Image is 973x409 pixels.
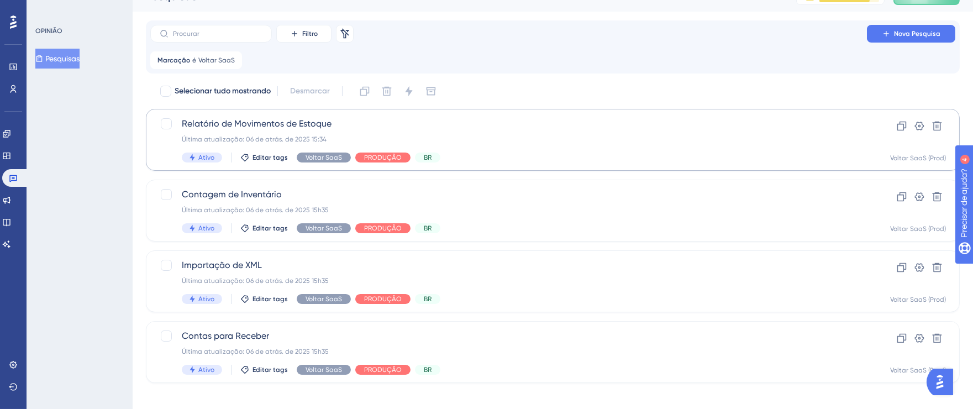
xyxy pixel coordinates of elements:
[253,366,288,374] font: Editar tags
[364,366,402,374] font: PRODUÇÃO
[364,154,402,161] font: PRODUÇÃO
[182,331,269,341] font: Contas para Receber
[306,224,342,232] font: Voltar SaaS
[240,224,288,233] button: Editar tags
[290,86,330,96] font: Desmarcar
[35,27,62,35] font: OPINIÃO
[890,225,946,233] font: Voltar SaaS (Prod)
[182,260,262,270] font: Importação de XML
[424,154,432,161] font: BR
[890,366,946,374] font: Voltar SaaS (Prod)
[306,295,342,303] font: Voltar SaaS
[306,366,342,374] font: Voltar SaaS
[45,54,80,63] font: Pesquisas
[364,295,402,303] font: PRODUÇÃO
[173,30,262,38] input: Procurar
[182,135,327,143] font: Última atualização: 06 de atrás. de 2025 15:34
[157,56,190,64] font: Marcação
[364,224,402,232] font: PRODUÇÃO
[182,277,329,285] font: Última atualização: 06 de atrás. de 2025 15h35
[867,25,955,43] button: Nova Pesquisa
[240,295,288,303] button: Editar tags
[175,86,271,96] font: Selecionar tudo mostrando
[198,295,214,303] font: Ativo
[927,365,960,398] iframe: Iniciador do Assistente de IA do UserGuiding
[198,366,214,374] font: Ativo
[890,296,946,303] font: Voltar SaaS (Prod)
[253,295,288,303] font: Editar tags
[26,5,95,13] font: Precisar de ajuda?
[182,348,329,355] font: Última atualização: 06 de atrás. de 2025 15h35
[424,295,432,303] font: BR
[285,81,335,101] button: Desmarcar
[192,56,196,64] font: é
[198,224,214,232] font: Ativo
[894,30,940,38] font: Nova Pesquisa
[302,30,318,38] font: Filtro
[182,189,282,200] font: Contagem de Inventário
[276,25,332,43] button: Filtro
[198,154,214,161] font: Ativo
[240,365,288,374] button: Editar tags
[198,56,235,64] font: Voltar SaaS
[306,154,342,161] font: Voltar SaaS
[890,154,946,162] font: Voltar SaaS (Prod)
[253,154,288,161] font: Editar tags
[182,118,332,129] font: Relatório de Movimentos de Estoque
[424,224,432,232] font: BR
[103,7,106,13] font: 4
[182,206,329,214] font: Última atualização: 06 de atrás. de 2025 15h35
[240,153,288,162] button: Editar tags
[424,366,432,374] font: BR
[35,49,80,69] button: Pesquisas
[253,224,288,232] font: Editar tags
